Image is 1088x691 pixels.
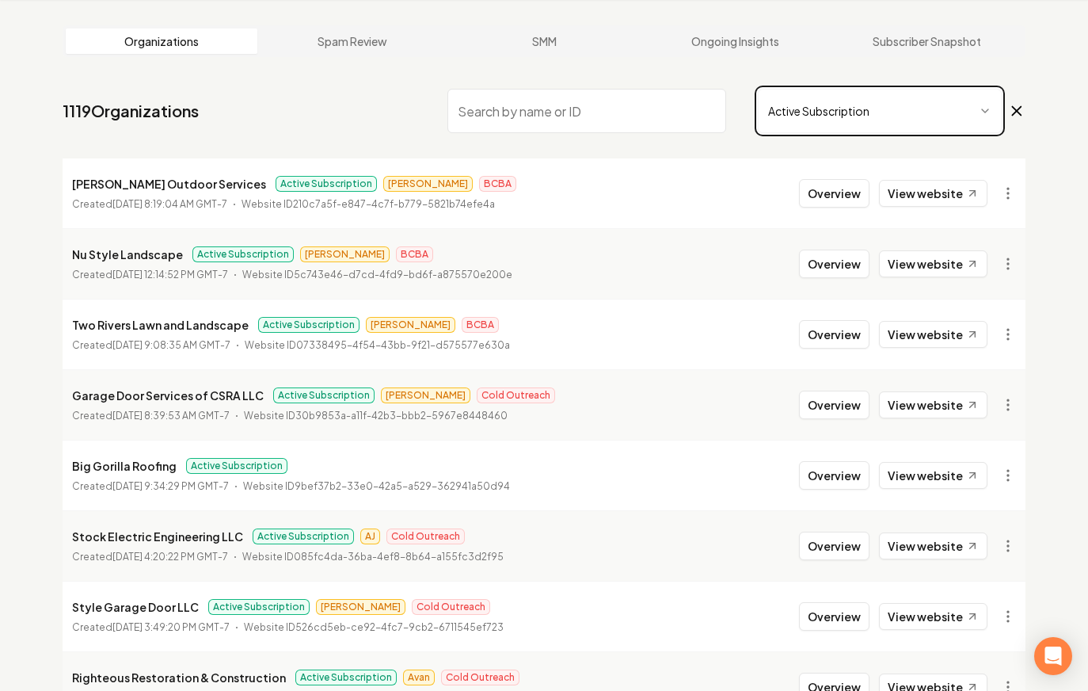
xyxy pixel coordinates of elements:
a: SMM [448,29,640,54]
span: Active Subscription [258,317,359,333]
span: [PERSON_NAME] [381,387,470,403]
span: BCBA [479,176,516,192]
a: 1119Organizations [63,100,199,122]
input: Search by name or ID [447,89,726,133]
time: [DATE] 3:49:20 PM GMT-7 [112,621,230,633]
time: [DATE] 9:08:35 AM GMT-7 [112,339,230,351]
p: [PERSON_NAME] Outdoor Services [72,174,266,193]
a: Subscriber Snapshot [831,29,1022,54]
a: Organizations [66,29,257,54]
span: Cold Outreach [386,529,465,544]
div: Open Intercom Messenger [1034,637,1072,675]
p: Created [72,408,230,424]
p: Nu Style Landscape [72,245,183,264]
p: Created [72,620,230,636]
span: [PERSON_NAME] [366,317,455,333]
a: View website [879,603,987,630]
p: Big Gorilla Roofing [72,456,177,475]
p: Righteous Restoration & Construction [72,668,286,687]
p: Website ID 30b9853a-a11f-42b3-bbb2-5967e8448460 [244,408,508,424]
p: Created [72,479,229,494]
span: BCBA [396,246,433,262]
p: Website ID 07338495-4f54-43bb-9f21-d575577e630a [245,338,510,353]
span: Active Subscription [273,387,375,403]
span: Active Subscription [208,599,310,615]
time: [DATE] 12:14:52 PM GMT-7 [112,269,228,281]
p: Website ID 210c7a5f-e847-4c7f-b779-5821b74efe4a [242,197,495,212]
span: Active Subscription [276,176,377,192]
p: Created [72,197,227,212]
button: Overview [799,532,869,560]
a: View website [879,250,987,277]
p: Style Garage Door LLC [72,597,199,617]
button: Overview [799,602,869,631]
a: Ongoing Insights [640,29,831,54]
span: Cold Outreach [477,387,555,403]
p: Garage Door Services of CSRA LLC [72,386,264,405]
span: Active Subscription [295,670,397,685]
a: View website [879,321,987,348]
button: Overview [799,179,869,208]
p: Two Rivers Lawn and Landscape [72,315,249,334]
p: Website ID 085fc4da-36ba-4ef8-8b64-a155fc3d2f95 [242,549,504,565]
time: [DATE] 8:19:04 AM GMT-7 [112,198,227,210]
a: View website [879,391,987,418]
a: Spam Review [257,29,449,54]
span: Active Subscription [192,246,294,262]
span: [PERSON_NAME] [316,599,405,615]
p: Stock Electric Engineering LLC [72,527,243,546]
span: Active Subscription [253,529,354,544]
a: View website [879,180,987,207]
button: Overview [799,250,869,278]
span: Cold Outreach [441,670,519,685]
span: BCBA [462,317,499,333]
button: Overview [799,320,869,349]
button: Overview [799,461,869,490]
p: Created [72,338,230,353]
time: [DATE] 8:39:53 AM GMT-7 [112,410,230,422]
time: [DATE] 9:34:29 PM GMT-7 [112,480,229,492]
a: View website [879,462,987,489]
time: [DATE] 4:20:22 PM GMT-7 [112,551,228,563]
span: Active Subscription [186,458,287,474]
span: Avan [403,670,435,685]
p: Website ID 9bef37b2-33e0-42a5-a529-362941a50d94 [243,479,510,494]
span: Cold Outreach [412,599,490,615]
button: Overview [799,391,869,419]
p: Website ID 526cd5eb-ce92-4fc7-9cb2-6711545ef723 [244,620,504,636]
p: Website ID 5c743e46-d7cd-4fd9-bd6f-a875570e200e [242,267,512,283]
p: Created [72,267,228,283]
p: Created [72,549,228,565]
span: AJ [360,529,380,544]
span: [PERSON_NAME] [383,176,473,192]
span: [PERSON_NAME] [300,246,390,262]
a: View website [879,533,987,559]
